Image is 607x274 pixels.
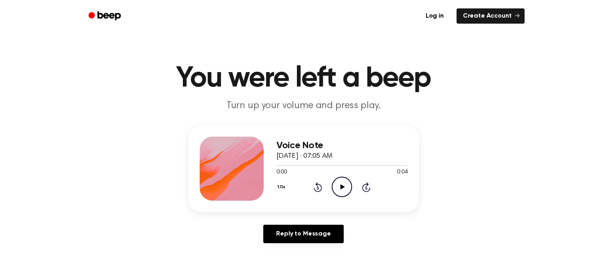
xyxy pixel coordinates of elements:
a: Log in [418,7,452,25]
h1: You were left a beep [99,64,509,93]
p: Turn up your volume and press play. [150,99,457,113]
span: 0:00 [276,168,287,177]
a: Reply to Message [263,225,343,243]
span: 0:04 [397,168,407,177]
a: Create Account [457,8,525,24]
a: Beep [83,8,128,24]
span: [DATE] · 07:05 AM [276,153,333,160]
button: 1.0x [276,180,288,194]
h3: Voice Note [276,140,408,151]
